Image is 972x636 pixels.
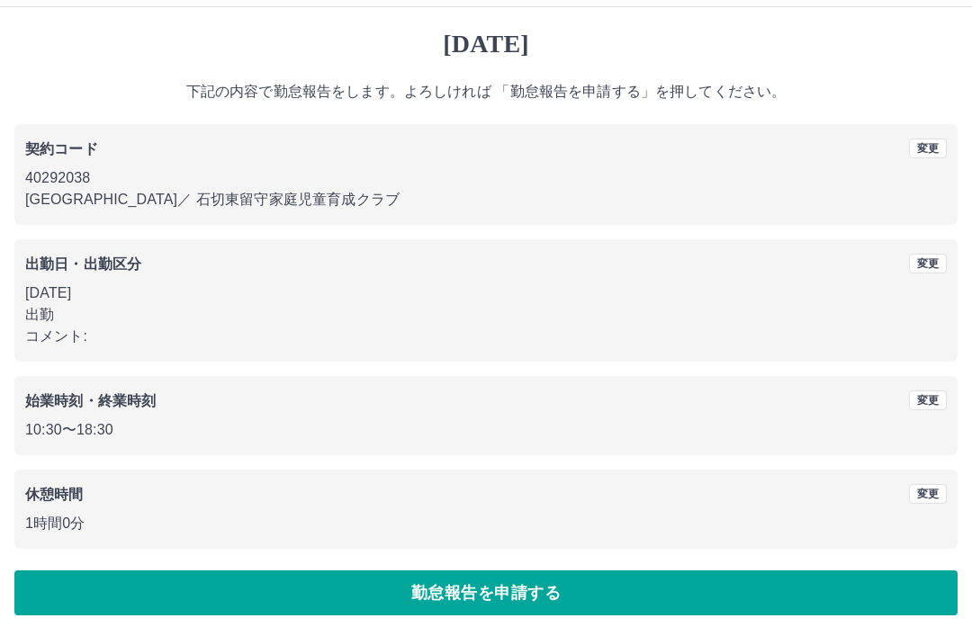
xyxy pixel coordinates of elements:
p: [DATE] [25,282,947,304]
p: 出勤 [25,304,947,326]
p: コメント: [25,326,947,347]
b: 休憩時間 [25,487,84,502]
h1: [DATE] [14,29,958,59]
p: [GEOGRAPHIC_DATA] ／ 石切東留守家庭児童育成クラブ [25,189,947,211]
button: 変更 [909,139,947,158]
b: 出勤日・出勤区分 [25,256,141,272]
button: 勤怠報告を申請する [14,570,958,615]
b: 始業時刻・終業時刻 [25,393,156,408]
button: 変更 [909,254,947,273]
p: 下記の内容で勤怠報告をします。よろしければ 「勤怠報告を申請する」を押してください。 [14,81,958,103]
p: 40292038 [25,167,947,189]
p: 1時間0分 [25,513,947,534]
p: 10:30 〜 18:30 [25,419,947,441]
button: 変更 [909,484,947,504]
button: 変更 [909,390,947,410]
b: 契約コード [25,141,98,157]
